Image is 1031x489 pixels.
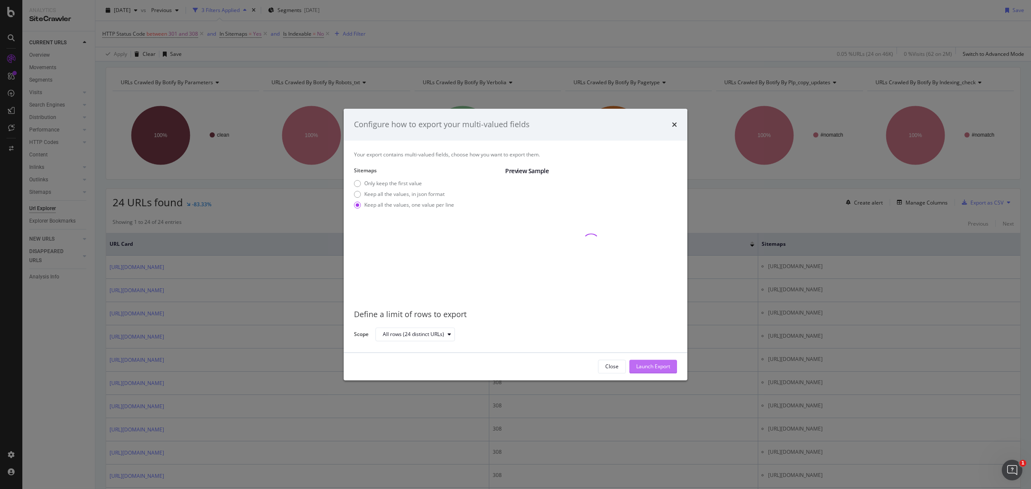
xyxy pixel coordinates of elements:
div: Keep all the values, in json format [364,190,445,198]
button: Launch Export [629,360,677,373]
button: All rows (24 distinct URLs) [375,327,455,341]
div: Preview Sample [505,167,677,175]
div: Launch Export [636,363,670,370]
div: Only keep the first value [364,180,422,187]
div: Close [605,363,619,370]
div: modal [344,109,687,380]
div: Keep all the values, one value per line [364,201,454,208]
iframe: Intercom live chat [1002,460,1022,480]
div: Configure how to export your multi-valued fields [354,119,530,130]
label: Sitemaps [354,167,498,174]
div: All rows (24 distinct URLs) [383,332,444,337]
label: Scope [354,330,369,340]
div: Your export contains multi-valued fields, choose how you want to export them. [354,151,677,158]
button: Close [598,360,626,373]
div: times [672,119,677,130]
div: Only keep the first value [354,180,454,187]
div: Define a limit of rows to export [354,309,677,320]
span: 1 [1019,460,1026,467]
div: Keep all the values, in json format [354,190,454,198]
